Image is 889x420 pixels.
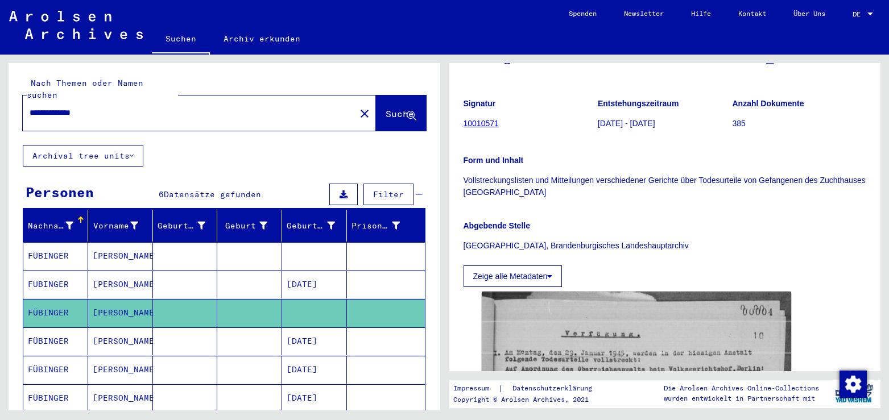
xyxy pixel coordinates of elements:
[26,182,94,202] div: Personen
[158,220,206,232] div: Geburtsname
[287,217,349,235] div: Geburtsdatum
[222,220,267,232] div: Geburt‏
[453,382,498,394] a: Impressum
[664,393,819,404] p: wurden entwickelt in Partnerschaft mit
[159,189,164,199] span: 6
[598,99,679,108] b: Entstehungszeitraum
[282,271,347,298] mat-cell: [DATE]
[598,118,731,130] p: [DATE] - [DATE]
[27,78,143,100] mat-label: Nach Themen oder Namen suchen
[363,184,414,205] button: Filter
[88,271,153,298] mat-cell: [PERSON_NAME]
[376,95,426,131] button: Suche
[464,240,867,252] p: [GEOGRAPHIC_DATA], Brandenburgisches Landeshauptarchiv
[88,356,153,384] mat-cell: [PERSON_NAME]
[23,145,143,167] button: Archival tree units
[464,174,867,198] p: Vollstreckungslisten und Mitteilungen verschiedener Gerichte über Todesurteile von Gefangenen des...
[93,217,152,235] div: Vorname
[153,210,218,242] mat-header-cell: Geburtsname
[88,242,153,270] mat-cell: [PERSON_NAME]
[664,383,819,393] p: Die Arolsen Archives Online-Collections
[853,10,865,18] span: DE
[352,217,414,235] div: Prisoner #
[222,217,282,235] div: Geburt‏
[840,371,867,398] img: Zustimmung ändern
[88,210,153,242] mat-header-cell: Vorname
[23,327,88,355] mat-cell: FÜBINGER
[282,327,347,355] mat-cell: [DATE]
[353,102,376,124] button: Clear
[503,382,606,394] a: Datenschutzerklärung
[464,265,563,287] button: Zeige alle Metadaten
[833,379,875,407] img: yv_logo.png
[158,217,220,235] div: Geburtsname
[217,210,282,242] mat-header-cell: Geburt‏
[28,217,88,235] div: Nachname
[282,356,347,384] mat-cell: [DATE]
[164,189,261,199] span: Datensätze gefunden
[352,220,400,232] div: Prisoner #
[282,384,347,412] mat-cell: [DATE]
[28,220,73,232] div: Nachname
[23,299,88,327] mat-cell: FÜBINGER
[733,99,804,108] b: Anzahl Dokumente
[88,299,153,327] mat-cell: [PERSON_NAME]
[287,220,335,232] div: Geburtsdatum
[464,221,530,230] b: Abgebende Stelle
[282,210,347,242] mat-header-cell: Geburtsdatum
[347,210,425,242] mat-header-cell: Prisoner #
[23,242,88,270] mat-cell: FÜBINGER
[464,156,524,165] b: Form und Inhalt
[9,11,143,39] img: Arolsen_neg.svg
[453,394,606,405] p: Copyright © Arolsen Archives, 2021
[464,99,496,108] b: Signatur
[464,119,499,128] a: 10010571
[733,118,866,130] p: 385
[23,384,88,412] mat-cell: FÜBINGER
[23,356,88,384] mat-cell: FÜBINGER
[88,327,153,355] mat-cell: [PERSON_NAME]
[358,107,371,120] mat-icon: close
[373,189,404,199] span: Filter
[152,25,210,55] a: Suchen
[23,210,88,242] mat-header-cell: Nachname
[386,108,414,119] span: Suche
[23,271,88,298] mat-cell: FUBINGER
[88,384,153,412] mat-cell: [PERSON_NAME]
[453,382,606,394] div: |
[93,220,138,232] div: Vorname
[210,25,314,52] a: Archiv erkunden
